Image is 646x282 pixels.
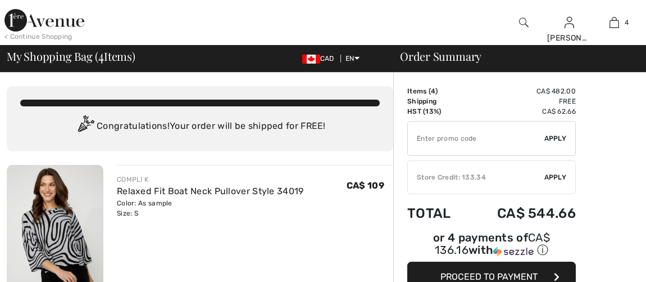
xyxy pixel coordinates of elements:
div: Color: As sample Size: S [117,198,304,218]
td: Total [407,194,467,232]
td: CA$ 544.66 [467,194,576,232]
img: Congratulation2.svg [74,115,97,138]
span: CAD [302,55,339,62]
span: 4 [625,17,629,28]
div: Store Credit: 133.34 [408,172,544,182]
span: CA$ 136.16 [435,231,550,257]
img: Sezzle [493,247,534,257]
a: 4 [593,16,637,29]
td: CA$ 62.66 [467,106,576,117]
span: Apply [544,172,567,182]
td: HST (13%) [407,106,467,117]
td: Free [467,96,576,106]
div: or 4 payments of with [407,232,576,258]
a: Relaxed Fit Boat Neck Pullover Style 34019 [117,186,304,196]
span: Apply [544,133,567,144]
div: Order Summary [386,51,639,62]
input: Promo code [408,122,544,155]
a: Sign In [565,17,574,28]
div: Congratulations! Your order will be shipped for FREE! [20,115,380,138]
td: Items ( ) [407,86,467,96]
img: My Info [565,16,574,29]
td: CA$ 482.00 [467,86,576,96]
div: or 4 payments ofCA$ 136.16withSezzle Click to learn more about Sezzle [407,232,576,262]
span: EN [345,55,360,62]
span: Proceed to Payment [440,271,538,282]
img: Canadian Dollar [302,55,320,64]
div: [PERSON_NAME] [547,32,592,44]
div: COMPLI K [117,174,304,185]
span: 4 [431,87,435,95]
img: 1ère Avenue [4,9,84,32]
td: Shipping [407,96,467,106]
span: 4 [98,48,104,62]
div: < Continue Shopping [4,32,72,42]
img: search the website [519,16,529,29]
img: My Bag [609,16,619,29]
span: CA$ 109 [347,180,384,191]
span: My Shopping Bag ( Items) [7,51,135,62]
